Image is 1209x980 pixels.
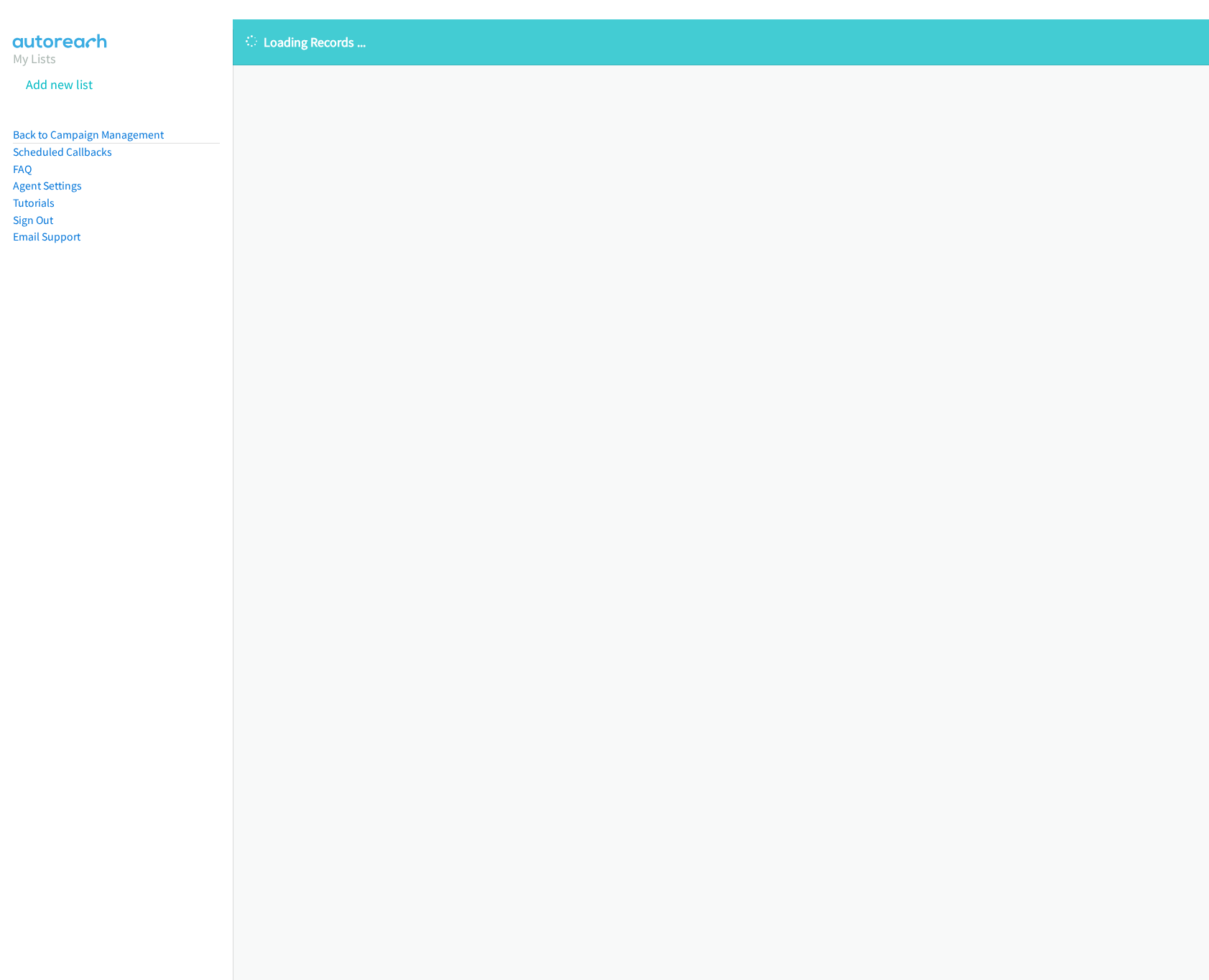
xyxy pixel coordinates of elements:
a: Scheduled Callbacks [13,145,112,159]
a: Back to Campaign Management [13,128,164,141]
a: Tutorials [13,196,55,210]
a: My Lists [13,50,56,67]
p: Loading Records ... [246,32,1196,52]
a: Sign Out [13,213,53,227]
a: Add new list [26,76,93,93]
a: Agent Settings [13,179,82,192]
a: FAQ [13,162,32,176]
a: Email Support [13,230,80,243]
